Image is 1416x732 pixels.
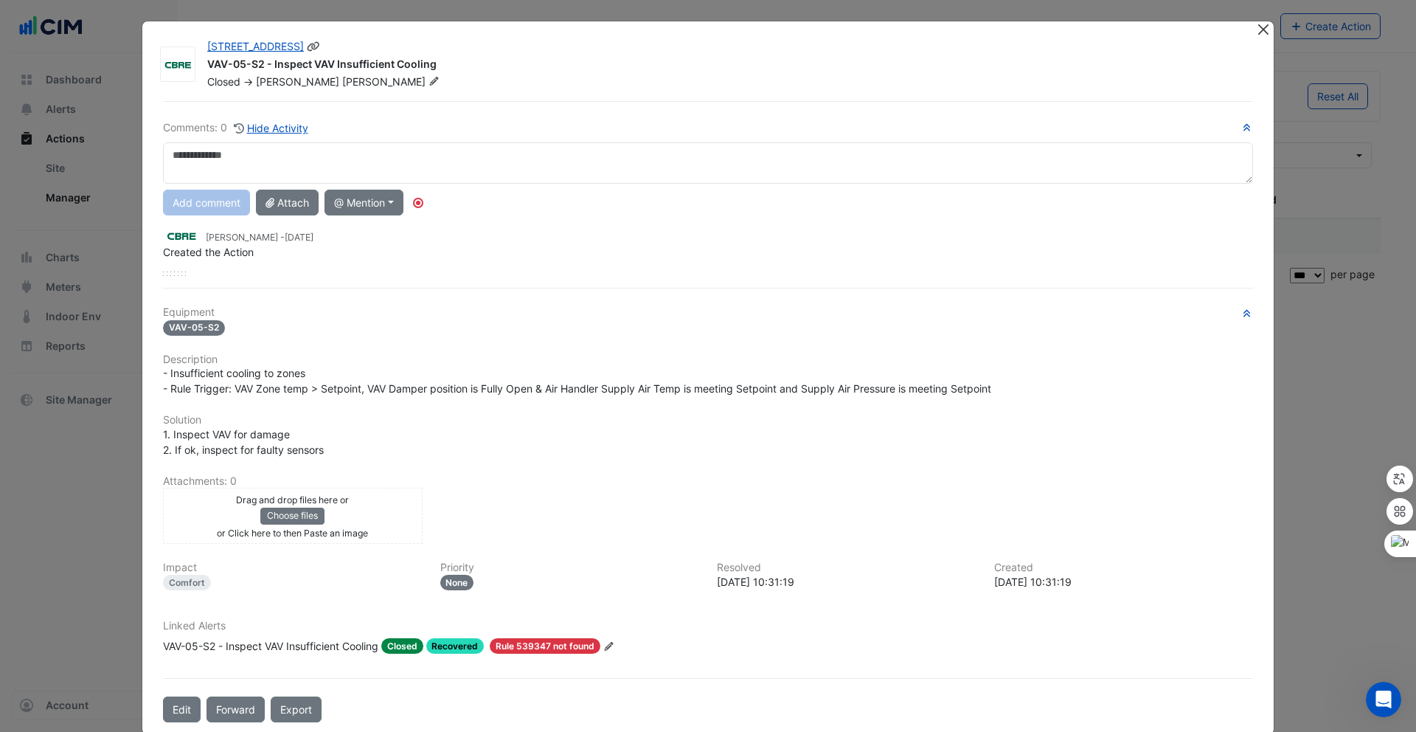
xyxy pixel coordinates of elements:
[994,574,1254,590] div: [DATE] 10:31:19
[163,575,211,590] div: Comfort
[1255,21,1271,37] button: Close
[206,231,313,244] small: [PERSON_NAME] -
[324,190,403,215] button: @ Mention
[426,638,485,654] span: Recovered
[412,196,425,210] div: Tooltip anchor
[207,75,240,88] span: Closed
[1366,682,1401,717] iframe: Intercom live chat
[206,697,265,722] button: Forward
[717,574,976,590] div: [DATE] 10:31:19
[207,57,1238,75] div: VAV-05-S2 - Inspect VAV Insufficient Cooling
[256,75,339,88] span: [PERSON_NAME]
[440,575,474,590] div: None
[163,353,1253,366] h6: Description
[163,320,225,336] span: VAV-05-S2
[307,40,320,52] span: Copy link to clipboard
[163,306,1253,319] h6: Equipment
[233,120,309,137] button: Hide Activity
[163,228,200,244] img: CBRE Charter Hall
[163,414,1253,427] h6: Solution
[163,620,1253,632] h6: Linked Alerts
[342,75,442,89] span: [PERSON_NAME]
[243,75,253,88] span: ->
[163,562,423,574] h6: Impact
[271,697,322,722] a: Export
[163,638,378,654] div: VAV-05-S2 - Inspect VAV Insufficient Cooling
[717,562,976,574] h6: Resolved
[381,638,423,654] span: Closed
[256,190,319,215] button: Attach
[163,246,254,258] span: Created the Action
[163,697,201,722] button: Edit
[440,562,700,574] h6: Priority
[207,40,304,52] a: [STREET_ADDRESS]
[236,494,349,505] small: Drag and drop files here or
[603,641,614,652] fa-icon: Edit Linked Alerts
[163,475,1253,488] h6: Attachments: 0
[163,120,309,137] div: Comments: 0
[994,562,1254,574] h6: Created
[490,638,600,654] span: Rule 539347 not found
[163,367,991,395] span: - Insufficient cooling to zones - Rule Trigger: VAV Zone temp > Setpoint, VAV Damper position is ...
[285,232,313,243] span: 2024-10-21 10:31:19
[163,428,324,456] span: 1. Inspect VAV for damage 2. If ok, inspect for faulty sensors
[260,508,324,524] button: Choose files
[217,528,368,539] small: or Click here to then Paste an image
[161,58,195,72] img: CBRE Charter Hall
